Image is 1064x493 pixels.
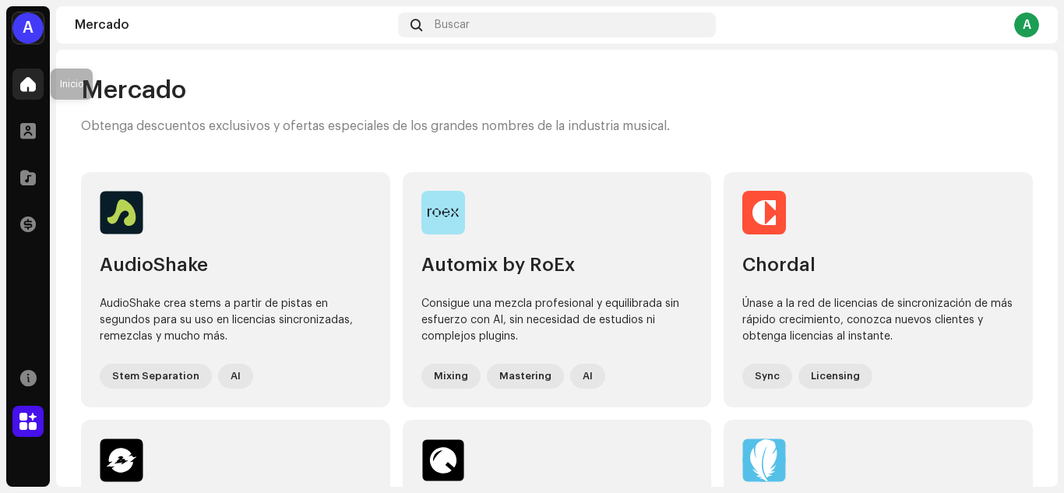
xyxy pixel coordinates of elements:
[421,253,693,277] div: Automix by RoEx
[100,438,143,482] img: afae1709-c827-4b76-a652-9ddd8808f967
[742,438,786,482] img: a95fe301-50de-48df-99e3-24891476c30c
[570,364,605,389] div: AI
[1014,12,1039,37] div: A
[742,191,786,234] img: 9e8a6d41-7326-4eb6-8be3-a4db1a720e63
[100,191,143,234] img: 2fd7bcad-6c73-4393-bbe1-37a2d9795fdd
[81,75,186,106] span: Mercado
[218,364,253,389] div: AI
[12,12,44,44] div: A
[742,253,1014,277] div: Chordal
[487,364,564,389] div: Mastering
[742,296,1014,345] div: Únase a la red de licencias de sincronización de más rápido crecimiento, conozca nuevos clientes ...
[81,118,670,135] p: Obtenga descuentos exclusivos y ofertas especiales de los grandes nombres de la industria musical.
[75,19,392,31] div: Mercado
[421,296,693,345] div: Consigue una mezcla profesional y equilibrada sin esfuerzo con AI, sin necesidad de estudios ni c...
[421,364,481,389] div: Mixing
[742,364,792,389] div: Sync
[100,253,372,277] div: AudioShake
[421,191,465,234] img: 3e92c471-8f99-4bc3-91af-f70f33238202
[421,438,465,482] img: eb58a31c-f81c-4818-b0f9-d9e66cbda676
[435,19,470,31] span: Buscar
[798,364,872,389] div: Licensing
[100,364,212,389] div: Stem Separation
[100,296,372,345] div: AudioShake crea stems a partir de pistas en segundos para su uso en licencias sincronizadas, reme...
